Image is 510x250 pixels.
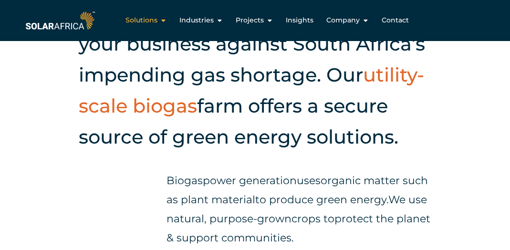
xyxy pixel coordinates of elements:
span: Solutions [125,15,157,25]
a: Insights [286,15,313,25]
span: , purpose-grown [204,212,291,225]
nav: Menu [96,11,438,29]
span: to [323,212,334,225]
a: Contact [382,15,409,25]
div: Menu Toggle [96,11,438,29]
span: power generation [203,174,297,187]
span: Projects [236,15,264,25]
span: Company [326,15,360,25]
span: Biogas [167,174,203,187]
span: crops [291,212,321,225]
span: . [386,193,388,206]
span: uses [297,174,321,187]
span: to produce green energy [255,193,386,206]
span: Industries [179,15,214,25]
